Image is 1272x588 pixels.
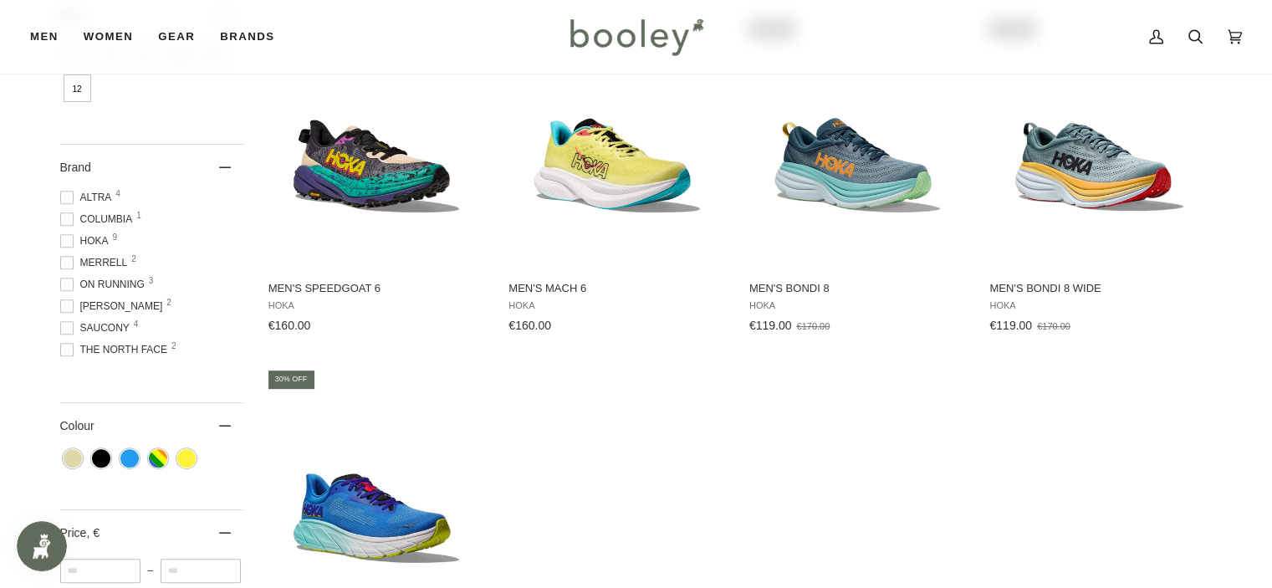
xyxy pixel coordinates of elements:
iframe: Button to open loyalty program pop-up [17,521,67,571]
span: €170.00 [1037,321,1070,331]
img: Hoka Men's Bondi 8 Real Teal / Shadow - Booley Galway [747,33,968,254]
span: €119.00 [749,319,792,332]
span: Women [84,28,133,45]
span: €160.00 [268,319,311,332]
span: 2 [131,255,136,263]
span: 4 [134,320,139,329]
input: Maximum value [161,559,241,583]
span: Columbia [60,212,138,227]
span: €119.00 [989,319,1032,332]
span: 4 [115,190,120,198]
span: Price [60,526,100,539]
span: Merrell [60,255,133,270]
span: Colour: Black [92,449,110,468]
span: Men's Mach 6 [508,281,725,296]
a: Men's Mach 6 [506,18,728,339]
span: Men's Bondi 8 [749,281,966,296]
img: Booley [563,13,709,61]
span: 2 [166,299,171,307]
span: The North Face [60,342,172,357]
span: Altra [60,190,117,205]
span: Hoka [749,300,966,311]
img: Hoka Men's Mach 6 Yuzu / Cielo Blue - Booley Galway [506,33,728,254]
span: – [140,565,161,576]
span: 9 [113,233,118,242]
span: Brands [220,28,274,45]
span: Men's Bondi 8 Wide [989,281,1206,296]
a: Men's Bondi 8 Wide [987,18,1208,339]
span: 3 [149,277,154,285]
span: €160.00 [508,319,551,332]
span: 2 [171,342,176,350]
span: Colour: Blue [120,449,139,468]
a: Men's Speedgoat 6 [266,18,488,339]
span: Gear [158,28,195,45]
span: Brand [60,161,91,174]
span: Men [30,28,59,45]
span: €170.00 [796,321,830,331]
span: Colour [60,419,107,432]
span: Saucony [60,320,135,335]
a: Men's Bondi 8 [747,18,968,339]
span: Colour: Yellow [177,449,196,468]
span: Colour: Multicolour [149,449,167,468]
img: Hoka Men's Bondi 8 Wide Goblin Blue / Mountain Spring - Booley Galway [987,33,1208,254]
span: Men's Speedgoat 6 [268,281,485,296]
span: , € [86,526,100,539]
div: 30% off [268,371,314,388]
span: Hoka [60,233,114,248]
span: On Running [60,277,150,292]
span: Hoka [268,300,485,311]
img: Hoka Men's Speedgoat 6 Oatmeal / Mountain Iris - Booley Galway [266,33,488,254]
span: Colour: Beige [64,449,82,468]
span: Size: 12 [64,74,91,102]
span: Hoka [989,300,1206,311]
span: 1 [136,212,141,220]
input: Minimum value [60,559,140,583]
span: Hoka [508,300,725,311]
span: [PERSON_NAME] [60,299,168,314]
